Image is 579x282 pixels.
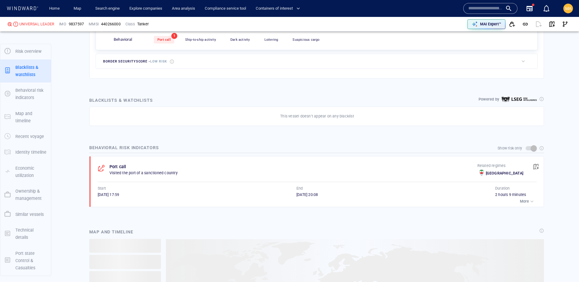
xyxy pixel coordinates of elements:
p: Ownership & management [15,187,47,202]
a: Area analysis [169,3,198,14]
p: Class [125,21,135,27]
button: Identity timeline [0,144,51,160]
a: Search engine [93,3,122,14]
span: Dark activity [230,38,250,42]
button: Map and timeline [0,106,51,129]
button: View on map [545,18,558,31]
p: Port call [109,163,126,170]
a: Compliance service tool [202,3,248,14]
p: Start [98,186,106,191]
a: Explore companies [127,3,165,14]
p: Identity timeline [15,149,46,156]
span: Loitering [264,38,278,42]
a: Map and timeline [0,114,51,120]
button: Recent voyage [0,129,51,144]
p: IMO [59,21,66,27]
a: Ownership & management [0,192,51,197]
span: [DATE] 20:08 [296,192,318,197]
span: [DATE] 17:59 [98,192,119,197]
p: This vessel doesn’t appear on any blacklist [280,114,354,119]
p: More [520,199,529,204]
button: MAI Expert™ [467,19,505,29]
a: Technical details [0,230,51,236]
div: 2 hours 9 minutes [495,192,536,197]
button: More [518,197,536,206]
button: Behavioral risk indicators [0,82,51,106]
div: Nadav D Compli defined risk: high risk [7,22,12,27]
p: Behavioral risk indicators [15,87,47,101]
p: MMSI [89,21,99,27]
p: Technical details [15,226,47,241]
div: Tanker [137,21,149,27]
span: ‌ [89,239,161,253]
a: Identity timeline [0,149,51,155]
span: Port call [157,38,171,42]
p: Port state Control & Casualties [15,250,47,272]
button: Blacklists & watchlists [0,59,51,83]
p: End [296,186,303,191]
a: Economic utilization [0,168,51,174]
button: Add to vessel list [505,18,519,31]
button: Risk overview [0,43,51,59]
span: Suspicious cargo [293,38,319,42]
button: Similar vessels [0,207,51,222]
a: Home [47,3,62,14]
div: Map and timeline [87,226,136,238]
button: Map [69,3,88,14]
span: ‌ [89,255,161,269]
div: Blacklists & watchlists [88,95,154,105]
p: Similar vessels [15,211,44,218]
a: Map [71,3,86,14]
p: MAI Expert™ [480,21,501,27]
p: Related regimes [477,163,523,168]
div: UNIVERSAL LEADER [19,21,54,27]
button: Home [45,3,64,14]
span: Containers of interest [256,5,300,12]
p: Blacklists & watchlists [15,64,47,79]
a: Risk overview [0,48,51,54]
span: Low risk [150,59,167,63]
button: Port state Control & Casualties [0,245,51,276]
div: 440266000 [101,21,121,27]
iframe: Chat [553,255,574,277]
p: Powered by [479,97,499,102]
p: Behavioral [114,37,132,43]
a: Port state Control & Casualties [0,257,51,263]
p: Visited the port of a sanctioned country [109,170,477,176]
span: 9837597 [69,21,84,27]
p: Show risk only [498,146,522,151]
span: border security score - [103,59,167,63]
div: Notification center [543,5,550,12]
span: 1 [171,33,177,39]
a: Similar vessels [0,211,51,217]
span: Ship-to-ship activity [185,38,216,42]
button: Containers of interest [253,3,305,14]
p: Economic utilization [15,165,47,179]
button: Technical details [0,222,51,245]
p: [GEOGRAPHIC_DATA] [486,171,523,176]
a: Behavioral risk indicators [0,91,51,97]
button: MA [562,2,574,14]
button: View on map [529,160,543,173]
p: Recent voyage [15,133,44,140]
p: Risk overview [15,48,42,55]
button: Visual Link Analysis [558,18,572,31]
a: Recent voyage [0,133,51,139]
button: Ownership & management [0,183,51,207]
a: Blacklists & watchlists [0,68,51,73]
button: Economic utilization [0,160,51,184]
div: High risk [13,22,18,27]
button: Get link [519,18,532,31]
p: Duration [495,186,510,191]
span: MA [565,6,571,11]
p: Map and timeline [15,110,47,125]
